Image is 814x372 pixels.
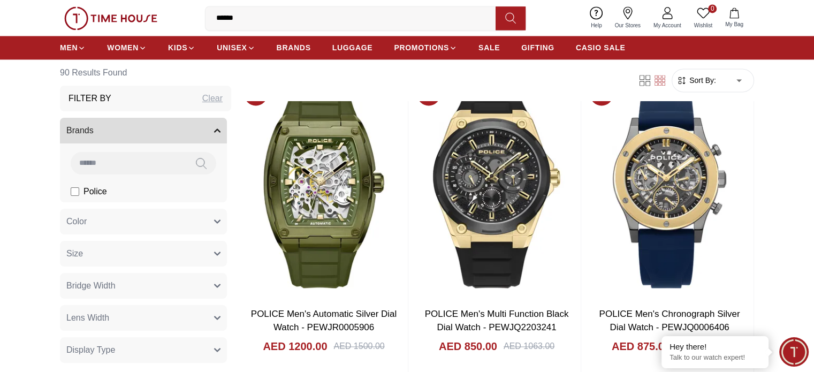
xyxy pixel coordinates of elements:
img: POLICE Men's Automatic Silver Dial Watch - PEWJR0005906 [240,78,408,299]
div: Chat Widget [779,337,809,367]
span: My Bag [721,20,748,28]
span: KIDS [168,42,187,53]
a: KIDS [168,38,195,57]
a: Help [584,4,608,32]
span: GIFTING [521,42,554,53]
span: 0 [708,4,717,13]
a: POLICE Men's Multi Function Black Dial Watch - PEWJQ2203241 [425,309,569,333]
span: Help [587,21,606,29]
span: Bridge Width [66,279,116,292]
span: Sort By: [687,75,716,86]
a: GIFTING [521,38,554,57]
span: LUGGAGE [332,42,373,53]
span: Wishlist [690,21,717,29]
a: UNISEX [217,38,255,57]
span: PROMOTIONS [394,42,449,53]
button: Lens Width [60,305,227,331]
img: ... [64,6,157,30]
h4: AED 850.00 [439,339,497,354]
a: POLICE Men's Chronograph Silver Dial Watch - PEWJQ0006406 [599,309,740,333]
a: WOMEN [107,38,147,57]
p: Talk to our watch expert! [670,353,760,362]
button: Sort By: [676,75,716,86]
img: POLICE Men's Chronograph Silver Dial Watch - PEWJQ0006406 [585,78,754,299]
button: My Bag [719,5,750,31]
button: Display Type [60,337,227,363]
span: UNISEX [217,42,247,53]
h3: Filter By [69,92,111,105]
span: SALE [478,42,500,53]
span: Lens Width [66,312,109,324]
div: Hey there! [670,341,760,352]
a: LUGGAGE [332,38,373,57]
img: POLICE Men's Multi Function Black Dial Watch - PEWJQ2203241 [413,78,581,299]
h4: AED 875.00 [612,339,670,354]
span: Our Stores [611,21,645,29]
a: POLICE Men's Automatic Silver Dial Watch - PEWJR0005906 [251,309,397,333]
span: Brands [66,124,94,137]
h4: AED 1200.00 [263,339,327,354]
a: Our Stores [608,4,647,32]
div: Clear [202,92,223,105]
span: MEN [60,42,78,53]
button: Color [60,209,227,234]
button: Bridge Width [60,273,227,299]
span: CASIO SALE [576,42,626,53]
input: Police [71,187,79,196]
a: MEN [60,38,86,57]
button: Brands [60,118,227,143]
span: Size [66,247,83,260]
div: AED 1500.00 [333,340,384,353]
span: Display Type [66,344,115,356]
a: BRANDS [277,38,311,57]
button: Size [60,241,227,267]
a: 0Wishlist [688,4,719,32]
a: CASIO SALE [576,38,626,57]
div: AED 1063.00 [504,340,554,353]
span: Police [83,185,107,198]
span: BRANDS [277,42,311,53]
a: SALE [478,38,500,57]
a: PROMOTIONS [394,38,457,57]
span: Color [66,215,87,228]
span: My Account [649,21,686,29]
h6: 90 Results Found [60,60,231,86]
span: WOMEN [107,42,139,53]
